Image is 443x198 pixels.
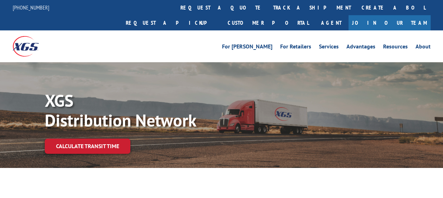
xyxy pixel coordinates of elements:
[314,15,349,30] a: Agent
[280,44,311,52] a: For Retailers
[349,15,431,30] a: Join Our Team
[121,15,222,30] a: Request a pickup
[346,44,375,52] a: Advantages
[222,44,272,52] a: For [PERSON_NAME]
[222,15,314,30] a: Customer Portal
[13,4,49,11] a: [PHONE_NUMBER]
[45,139,130,154] a: Calculate transit time
[416,44,431,52] a: About
[319,44,339,52] a: Services
[45,91,256,130] p: XGS Distribution Network
[383,44,408,52] a: Resources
